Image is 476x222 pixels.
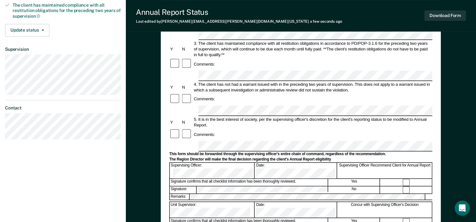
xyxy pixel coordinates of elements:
div: This form should be forwarded through the supervising officer's entire chain of command, regardle... [169,152,432,157]
div: Yes [328,179,380,186]
div: Y [169,46,181,52]
div: Concur with Supervising Officer's Decision [338,202,432,218]
dt: Supervision [5,47,121,52]
div: Supervising Officer Recommend Client for Annual Report [338,163,432,178]
button: Download Form [424,10,466,21]
div: Comments: [193,96,216,102]
div: Comments: [193,131,216,137]
div: Remarks: [170,194,190,200]
dt: Contact [5,105,121,111]
div: Annual Report Status [136,8,342,17]
div: Supervising Officer: [170,163,255,178]
div: N [181,84,193,90]
span: a few seconds ago [310,19,342,24]
div: Signature confirms that all checklist information has been thoroughly reviewed. [170,179,328,186]
div: Date: [255,163,337,178]
div: Last edited by [PERSON_NAME][EMAIL_ADDRESS][PERSON_NAME][DOMAIN_NAME][US_STATE] [136,19,342,24]
div: Y [169,120,181,125]
div: Comments: [193,61,216,67]
div: Y [169,84,181,90]
div: The Region Director will make the final decision regarding the client's Annual Report eligibility [169,157,432,162]
div: Open Intercom Messenger [455,201,470,216]
div: No [328,186,380,193]
div: The client has maintained compliance with all restitution obligations for the preceding two years of [13,3,121,19]
div: Signature: [170,186,197,193]
div: N [181,46,193,52]
div: N [181,120,193,125]
button: Update status [5,24,49,37]
div: 4. The client has not had a warrant issued with in the preceding two years of supervision. This d... [193,81,432,93]
div: Unit Supervisor: [170,202,255,218]
div: 3. The client has maintained compliance with all restitution obligations in accordance to PD/POP-... [193,40,432,57]
span: supervision [13,14,40,19]
div: 5. It is in the best interest of society, per the supervising officer's discretion for the client... [193,117,432,128]
div: Date: [255,202,337,218]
